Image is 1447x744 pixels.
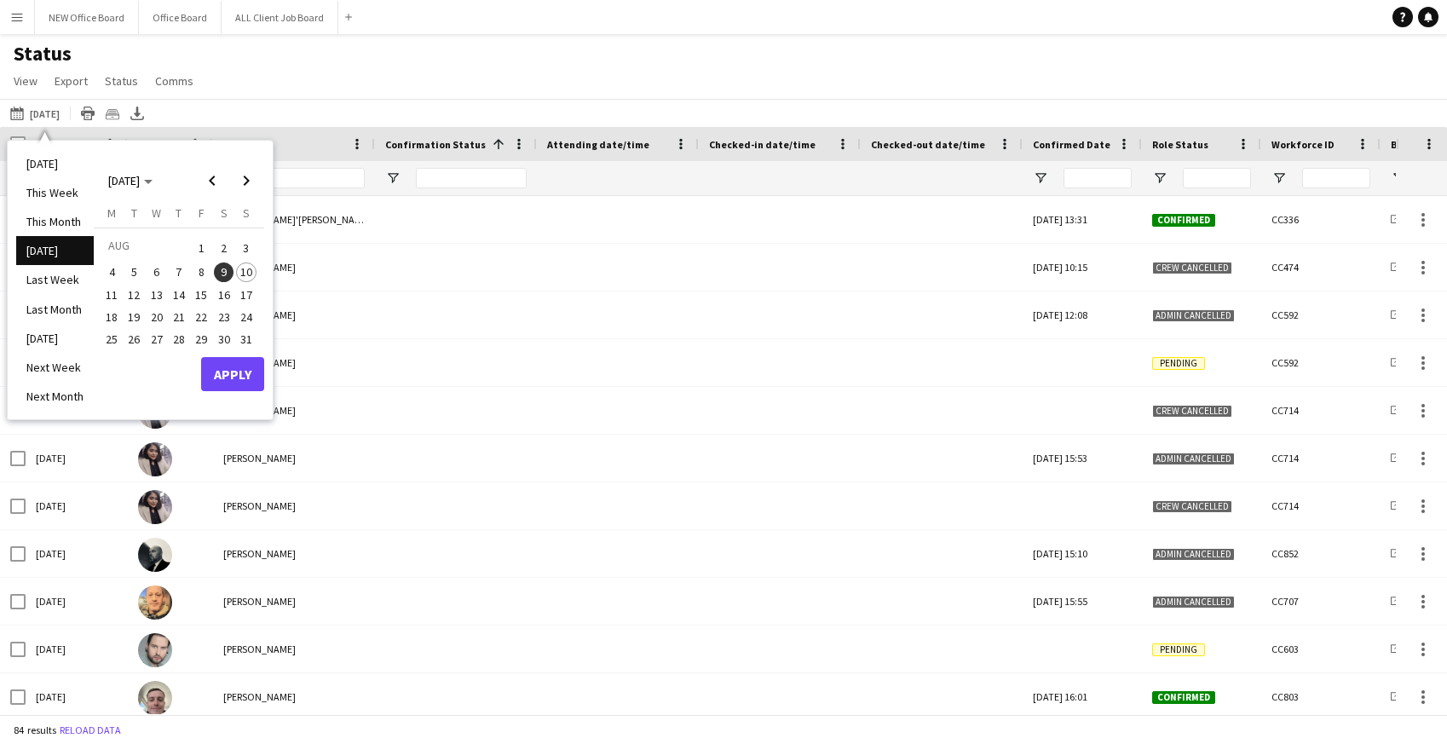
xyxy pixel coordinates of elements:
[212,328,234,350] button: 30-08-2025
[1391,170,1406,186] button: Open Filter Menu
[101,306,123,328] button: 18-08-2025
[101,328,123,350] button: 25-08-2025
[1023,291,1142,338] div: [DATE] 12:08
[223,499,296,512] span: [PERSON_NAME]
[236,329,257,349] span: 31
[123,328,145,350] button: 26-08-2025
[1152,262,1232,274] span: Crew cancelled
[1261,578,1381,625] div: CC707
[168,284,190,306] button: 14-08-2025
[190,284,212,306] button: 15-08-2025
[146,306,168,328] button: 20-08-2025
[229,164,263,198] button: Next month
[1261,339,1381,386] div: CC592
[1152,453,1235,465] span: Admin cancelled
[199,205,205,221] span: F
[26,578,128,625] div: [DATE]
[223,138,251,151] span: Name
[190,328,212,350] button: 29-08-2025
[385,170,401,186] button: Open Filter Menu
[16,295,94,324] li: Last Month
[26,435,128,482] div: [DATE]
[223,690,296,703] span: [PERSON_NAME]
[235,234,257,261] button: 03-08-2025
[201,357,264,391] button: Apply
[223,595,296,608] span: [PERSON_NAME]
[16,382,94,411] li: Next Month
[223,213,371,226] span: [PERSON_NAME]'[PERSON_NAME]
[1391,138,1421,151] span: Board
[1261,244,1381,291] div: CC474
[223,547,296,560] span: [PERSON_NAME]
[7,70,44,92] a: View
[1023,435,1142,482] div: [DATE] 15:53
[385,138,486,151] span: Confirmation Status
[214,307,234,327] span: 23
[195,164,229,198] button: Previous month
[26,482,128,529] div: [DATE]
[138,681,172,715] img: Ciaran Carey
[16,149,94,178] li: [DATE]
[212,261,234,283] button: 09-08-2025
[101,261,123,283] button: 04-08-2025
[168,306,190,328] button: 21-08-2025
[1152,138,1208,151] span: Role Status
[1152,548,1235,561] span: Admin cancelled
[14,73,37,89] span: View
[1152,357,1205,370] span: Pending
[131,205,137,221] span: T
[101,165,159,196] button: Choose month and year
[138,490,172,524] img: Srushti Ghuge
[146,328,168,350] button: 27-08-2025
[147,329,167,349] span: 27
[16,178,94,207] li: This Week
[169,307,189,327] span: 21
[78,103,98,124] app-action-btn: Print
[221,205,228,221] span: S
[101,329,122,349] span: 25
[416,168,527,188] input: Confirmation Status Filter Input
[26,673,128,720] div: [DATE]
[124,262,145,283] span: 5
[214,329,234,349] span: 30
[138,538,172,572] img: Paul Spencer
[1023,244,1142,291] div: [DATE] 10:15
[1261,626,1381,672] div: CC603
[105,73,138,89] span: Status
[147,307,167,327] span: 20
[124,329,145,349] span: 26
[190,234,212,261] button: 01-08-2025
[146,284,168,306] button: 13-08-2025
[1261,530,1381,577] div: CC852
[146,261,168,283] button: 06-08-2025
[101,285,122,305] span: 11
[1183,168,1251,188] input: Role Status Filter Input
[124,285,145,305] span: 12
[101,307,122,327] span: 18
[101,284,123,306] button: 11-08-2025
[1261,291,1381,338] div: CC592
[26,530,128,577] div: [DATE]
[55,73,88,89] span: Export
[1261,673,1381,720] div: CC803
[138,585,172,620] img: Neil Stocks
[235,306,257,328] button: 24-08-2025
[152,205,161,221] span: W
[212,234,234,261] button: 02-08-2025
[1152,309,1235,322] span: Admin cancelled
[1302,168,1370,188] input: Workforce ID Filter Input
[214,236,234,260] span: 2
[123,284,145,306] button: 12-08-2025
[148,70,200,92] a: Comms
[1152,405,1232,418] span: Crew cancelled
[1152,596,1235,608] span: Admin cancelled
[236,307,257,327] span: 24
[1261,196,1381,243] div: CC336
[1152,643,1205,656] span: Pending
[169,329,189,349] span: 28
[223,643,296,655] span: [PERSON_NAME]
[124,307,145,327] span: 19
[190,261,212,283] button: 08-08-2025
[1023,578,1142,625] div: [DATE] 15:55
[191,236,211,260] span: 1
